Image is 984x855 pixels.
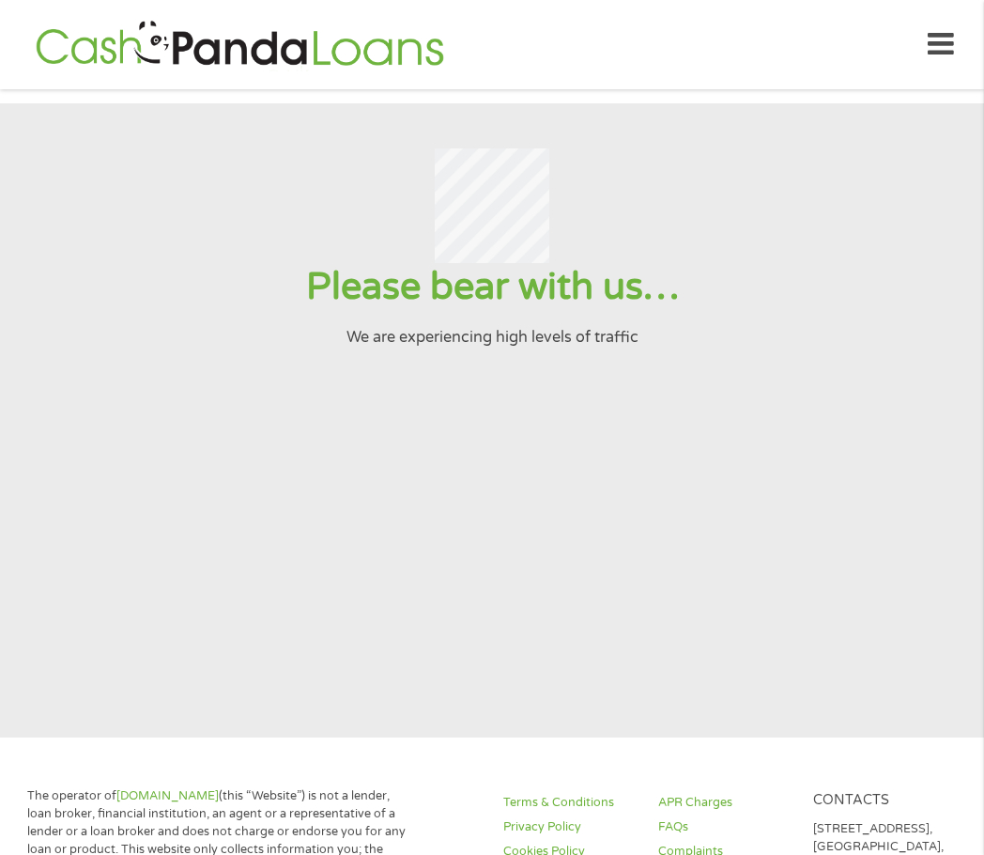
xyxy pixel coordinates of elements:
a: FAQs [658,818,791,836]
a: Privacy Policy [503,818,636,836]
h4: Contacts [813,792,946,810]
a: [DOMAIN_NAME] [116,788,219,803]
p: We are experiencing high levels of traffic [23,326,961,349]
img: GetLoanNow Logo [30,18,449,71]
a: Terms & Conditions [503,794,636,812]
a: APR Charges [658,794,791,812]
h1: Please bear with us… [23,263,961,311]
